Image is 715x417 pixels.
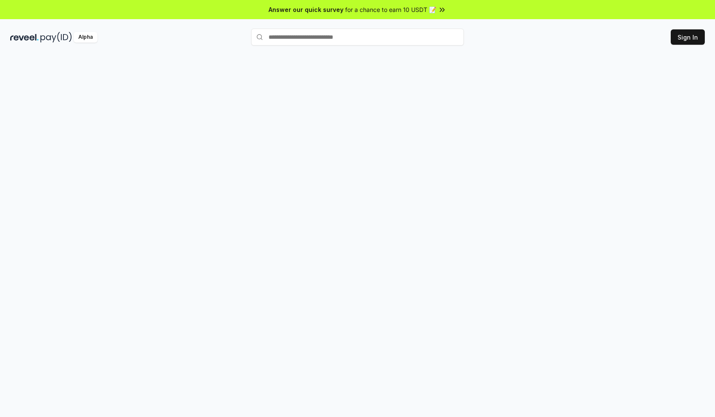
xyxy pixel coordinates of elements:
[10,32,39,43] img: reveel_dark
[269,5,343,14] span: Answer our quick survey
[40,32,72,43] img: pay_id
[345,5,436,14] span: for a chance to earn 10 USDT 📝
[671,29,705,45] button: Sign In
[74,32,97,43] div: Alpha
